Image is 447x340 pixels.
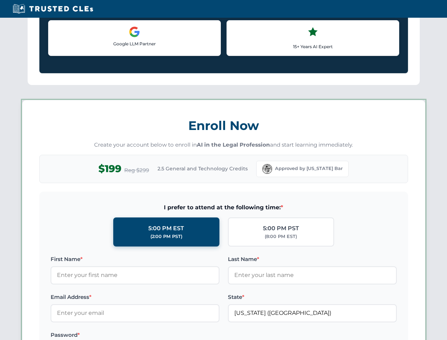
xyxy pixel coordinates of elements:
div: (2:00 PM PST) [150,233,182,240]
label: Email Address [51,293,219,301]
div: 5:00 PM PST [263,224,299,233]
span: Approved by [US_STATE] Bar [275,165,343,172]
div: 5:00 PM EST [148,224,184,233]
p: Google LLM Partner [54,40,215,47]
input: Enter your email [51,304,219,322]
span: $199 [98,161,121,177]
p: Create your account below to enroll in and start learning immediately. [39,141,408,149]
span: Reg $299 [124,166,149,175]
img: Google [129,26,140,38]
input: Enter your last name [228,266,397,284]
img: Trusted CLEs [11,4,95,14]
strong: AI in the Legal Profession [197,141,270,148]
label: Password [51,331,219,339]
label: First Name [51,255,219,263]
input: Florida (FL) [228,304,397,322]
input: Enter your first name [51,266,219,284]
span: 2.5 General and Technology Credits [157,165,248,172]
h3: Enroll Now [39,114,408,137]
p: 15+ Years AI Expert [233,43,393,50]
div: (8:00 PM EST) [265,233,297,240]
span: I prefer to attend at the following time: [51,203,397,212]
label: State [228,293,397,301]
img: Florida Bar [262,164,272,174]
label: Last Name [228,255,397,263]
